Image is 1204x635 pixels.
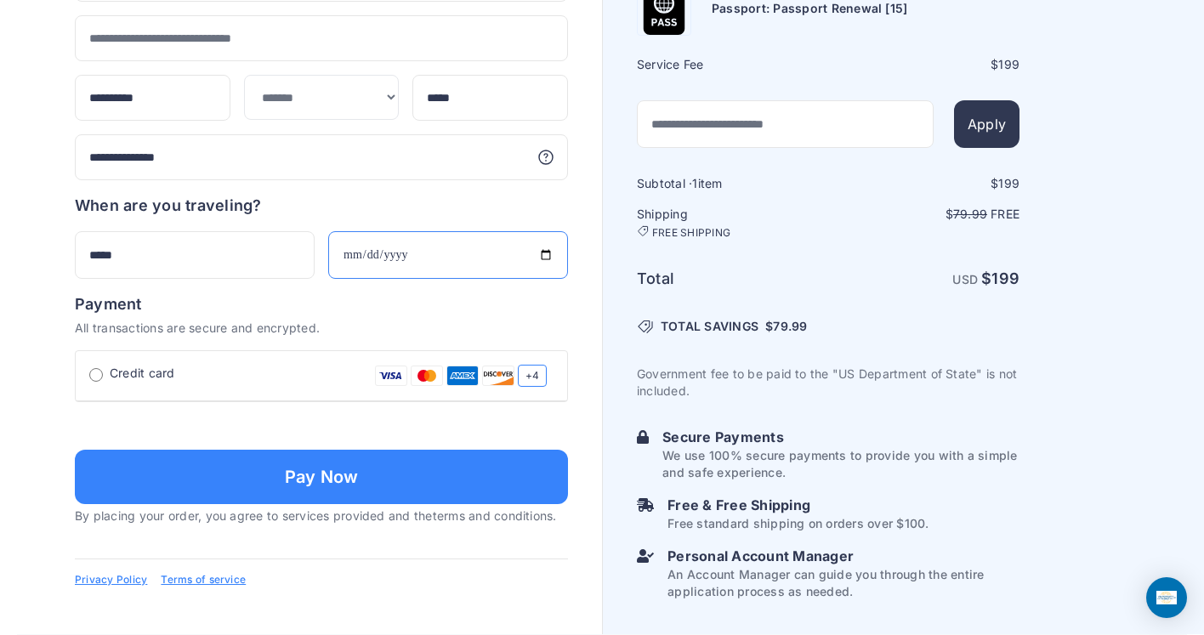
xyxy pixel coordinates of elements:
h6: Payment [75,292,568,316]
span: Free [991,207,1019,221]
a: Terms of service [161,573,246,587]
span: Credit card [110,365,175,382]
span: 79.99 [773,319,807,333]
h6: Total [637,267,826,291]
strong: $ [981,269,1019,287]
div: Open Intercom Messenger [1146,577,1187,618]
img: Mastercard [411,365,443,387]
span: +4 [518,365,547,387]
span: 199 [998,57,1019,71]
span: 199 [998,176,1019,190]
div: $ [830,56,1019,73]
span: 199 [991,269,1019,287]
span: $ [765,318,807,335]
h6: Shipping [637,206,826,240]
p: By placing your order, you agree to services provided and the . [75,507,568,524]
p: Free standard shipping on orders over $100. [667,515,929,532]
img: Visa Card [375,365,407,387]
h6: Free & Free Shipping [667,495,929,515]
a: Privacy Policy [75,573,147,587]
button: Apply [954,100,1019,148]
span: 1 [692,176,697,190]
a: terms and conditions [433,508,554,523]
p: We use 100% secure payments to provide you with a simple and safe experience. [662,447,1019,481]
span: 79.99 [953,207,987,221]
img: Discover [482,365,514,387]
div: $ [830,175,1019,192]
h6: Personal Account Manager [667,546,1019,566]
img: Amex [446,365,479,387]
p: $ [830,206,1019,223]
h6: Subtotal · item [637,175,826,192]
span: TOTAL SAVINGS [661,318,758,335]
span: USD [952,272,978,286]
p: Government fee to be paid to the "US Department of State" is not included. [637,366,1019,400]
p: An Account Manager can guide you through the entire application process as needed. [667,566,1019,600]
h6: Secure Payments [662,427,1019,447]
button: Pay Now [75,450,568,504]
p: All transactions are secure and encrypted. [75,320,568,337]
span: FREE SHIPPING [652,226,730,240]
svg: More information [537,149,554,166]
h6: When are you traveling? [75,194,262,218]
h6: Service Fee [637,56,826,73]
